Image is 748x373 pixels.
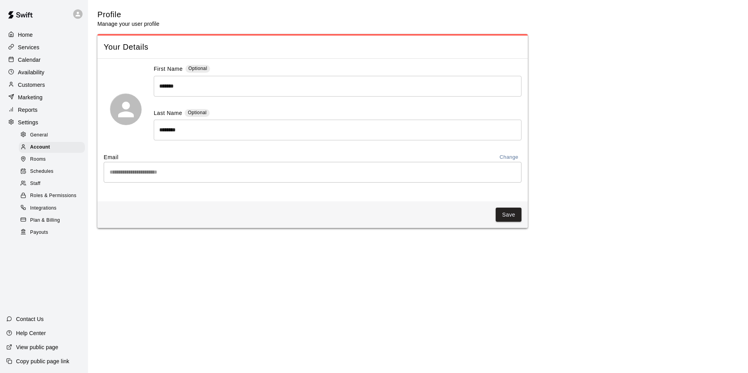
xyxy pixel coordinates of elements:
div: Staff [19,178,85,189]
p: Help Center [16,329,46,337]
a: Reports [6,104,82,116]
label: Last Name [154,109,182,118]
div: Roles & Permissions [19,190,85,201]
a: Marketing [6,91,82,103]
span: Account [30,143,50,151]
label: Email [104,153,119,161]
p: Home [18,31,33,39]
a: Settings [6,117,82,128]
span: Roles & Permissions [30,192,76,200]
a: Services [6,41,82,53]
p: Copy public page link [16,357,69,365]
p: Contact Us [16,315,44,323]
p: Reports [18,106,38,114]
div: Rooms [19,154,85,165]
span: Staff [30,180,40,188]
div: Account [19,142,85,153]
h5: Profile [97,9,159,20]
a: Staff [19,178,88,190]
span: Your Details [104,42,521,52]
p: Calendar [18,56,41,64]
a: Availability [6,66,82,78]
button: Change [496,153,521,162]
p: Services [18,43,40,51]
span: Payouts [30,229,48,237]
p: Availability [18,68,45,76]
a: Account [19,141,88,153]
div: Schedules [19,166,85,177]
button: Save [496,208,521,222]
div: Payouts [19,227,85,238]
a: Integrations [19,202,88,214]
p: Marketing [18,93,43,101]
span: Plan & Billing [30,217,60,224]
span: Rooms [30,156,46,163]
a: Home [6,29,82,41]
p: Customers [18,81,45,89]
span: General [30,131,48,139]
p: View public page [16,343,58,351]
span: Schedules [30,168,54,176]
p: Settings [18,118,38,126]
a: Schedules [19,166,88,178]
a: General [19,129,88,141]
a: Customers [6,79,82,91]
a: Calendar [6,54,82,66]
a: Rooms [19,154,88,166]
span: Integrations [30,204,57,212]
span: Optional [189,66,207,71]
a: Plan & Billing [19,214,88,226]
p: Manage your user profile [97,20,159,28]
a: Roles & Permissions [19,190,88,202]
span: Optional [188,110,207,115]
div: Plan & Billing [19,215,85,226]
div: General [19,130,85,141]
div: Integrations [19,203,85,214]
a: Payouts [19,226,88,239]
label: First Name [154,65,183,74]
